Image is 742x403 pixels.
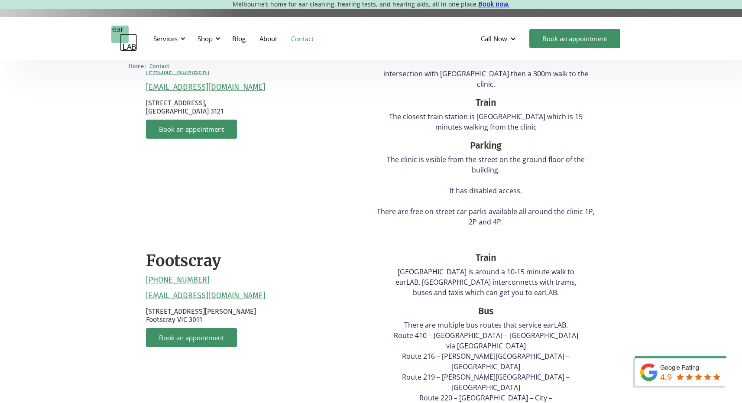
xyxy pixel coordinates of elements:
a: Book an appointment [146,328,237,347]
a: Contact [284,26,321,51]
div: Bus [389,304,583,318]
p: The closest train station is [GEOGRAPHIC_DATA] which is 15 minutes walking from the clinic [376,111,596,132]
div: Parking [376,139,596,153]
a: About [253,26,284,51]
span: Home [129,63,144,69]
p: [STREET_ADDRESS], [GEOGRAPHIC_DATA] 3121 [146,99,367,115]
div: Train [376,96,596,110]
li: 〉 [129,62,149,71]
div: Shop [192,26,223,52]
p: The clinic is visible from the street on the ground floor of the building. It has disabled access... [376,154,596,227]
p: [GEOGRAPHIC_DATA] is around a 10-15 minute walk to earLAB. [GEOGRAPHIC_DATA] interconnects with t... [389,266,583,298]
a: Home [129,62,144,70]
a: Blog [225,26,253,51]
a: home [111,26,137,52]
a: Contact [149,62,169,70]
a: Book an appointment [146,120,237,139]
a: [EMAIL_ADDRESS][DOMAIN_NAME] [146,83,266,92]
div: Shop [198,34,213,43]
a: Book an appointment [529,29,620,48]
div: Call Now [481,34,507,43]
div: Services [153,34,178,43]
div: Services [148,26,188,52]
div: Train [389,251,583,265]
div: Call Now [474,26,525,52]
a: [EMAIL_ADDRESS][DOMAIN_NAME] [146,291,266,301]
p: [STREET_ADDRESS][PERSON_NAME] Footscray VIC 3011 [146,307,367,324]
a: [PHONE_NUMBER] [146,276,210,285]
span: Contact [149,63,169,69]
h2: Footscray [146,251,221,271]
